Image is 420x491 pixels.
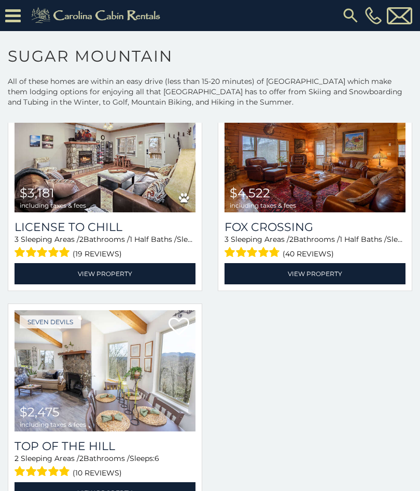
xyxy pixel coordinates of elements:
[130,235,177,244] span: 1 Half Baths /
[79,454,83,463] span: 2
[20,202,86,209] span: including taxes & fees
[15,220,195,234] a: License to Chill
[341,6,360,25] img: search-regular.svg
[73,466,122,480] span: (10 reviews)
[15,454,19,463] span: 2
[289,235,293,244] span: 2
[225,91,405,212] img: Fox Crossing
[20,421,86,428] span: including taxes & fees
[20,405,60,420] span: $2,475
[15,91,195,212] a: License to Chill $3,181 including taxes & fees
[225,263,405,284] a: View Property
[15,235,19,244] span: 3
[362,7,384,24] a: [PHONE_NUMBER]
[15,263,195,284] a: View Property
[283,247,334,261] span: (40 reviews)
[15,91,195,212] img: License to Chill
[340,235,387,244] span: 1 Half Baths /
[225,234,405,261] div: Sleeping Areas / Bathrooms / Sleeps:
[225,220,405,234] a: Fox Crossing
[230,185,270,200] span: $4,522
[155,454,159,463] span: 6
[15,234,195,261] div: Sleeping Areas / Bathrooms / Sleeps:
[169,316,189,338] a: Add to favorites
[15,310,195,431] a: Top Of The Hill $2,475 including taxes & fees
[20,315,81,328] a: Seven Devils
[15,310,195,431] img: Top Of The Hill
[225,91,405,212] a: Fox Crossing $4,522 including taxes & fees
[79,235,83,244] span: 2
[26,5,169,26] img: Khaki-logo.png
[225,235,229,244] span: 3
[15,453,195,480] div: Sleeping Areas / Bathrooms / Sleeps:
[15,439,195,453] a: Top Of The Hill
[73,247,122,261] span: (19 reviews)
[230,202,296,209] span: including taxes & fees
[20,185,54,200] span: $3,181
